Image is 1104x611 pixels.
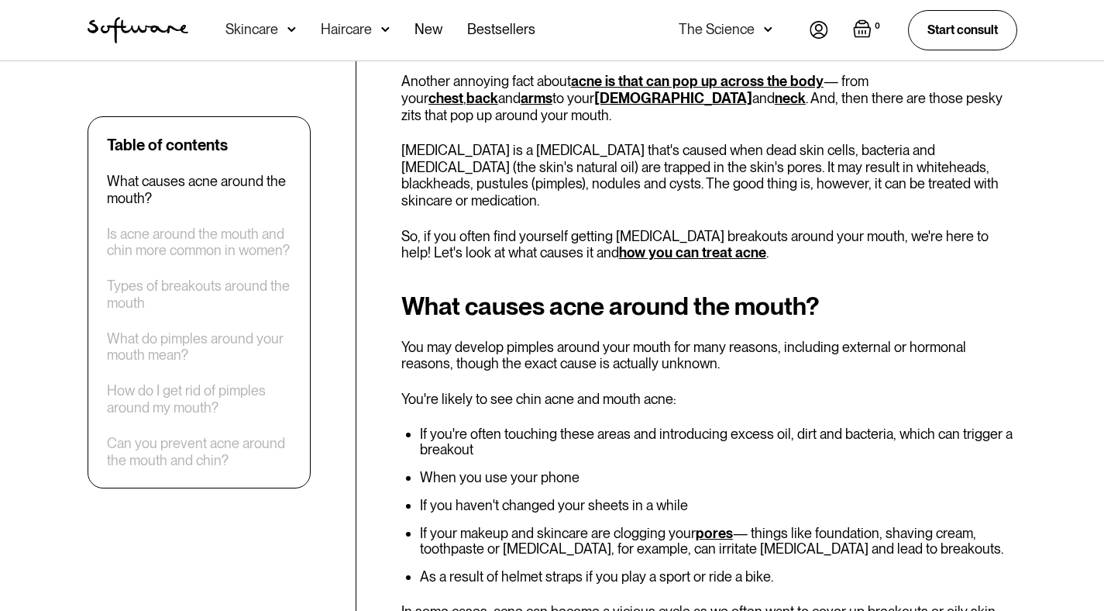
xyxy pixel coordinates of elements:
div: Table of contents [107,136,228,154]
li: If your makeup and skincare are clogging your — things like foundation, shaving cream, toothpaste... [420,526,1017,557]
img: arrow down [287,22,296,37]
a: Is acne around the mouth and chin more common in women? [107,226,291,259]
a: home [88,17,188,43]
li: As a result of helmet straps if you play a sport or ride a bike. [420,569,1017,585]
p: You may develop pimples around your mouth for many reasons, including external or hormonal reason... [401,339,1017,372]
div: Skincare [225,22,278,37]
p: You're likely to see chin acne and mouth acne: [401,391,1017,408]
div: The Science [679,22,755,37]
a: What do pimples around your mouth mean? [107,330,291,364]
a: Open empty cart [853,19,883,41]
a: arms [521,90,552,106]
img: arrow down [764,22,772,37]
a: acne is that can pop up across the body [571,73,824,89]
a: What causes acne around the mouth? [107,173,291,206]
a: chest [428,90,463,106]
div: 0 [872,19,883,33]
a: pores [696,525,733,541]
img: arrow down [381,22,390,37]
p: So, if you often find yourself getting [MEDICAL_DATA] breakouts around your mouth, we're here to ... [401,228,1017,261]
a: Start consult [908,10,1017,50]
h2: What causes acne around the mouth? [401,292,1017,320]
img: Software Logo [88,17,188,43]
li: If you're often touching these areas and introducing excess oil, dirt and bacteria, which can tri... [420,426,1017,457]
a: Types of breakouts around the mouth [107,278,291,311]
li: If you haven't changed your sheets in a while [420,498,1017,513]
li: When you use your phone [420,470,1017,485]
a: How do I get rid of pimples around my mouth? [107,382,291,416]
p: Another annoying fact about — from your , and to your and . And, then there are those pesky zits ... [401,73,1017,123]
a: neck [775,90,806,106]
a: [DEMOGRAPHIC_DATA] [594,90,752,106]
p: [MEDICAL_DATA] is a [MEDICAL_DATA] that's caused when dead skin cells, bacteria and [MEDICAL_DATA... [401,142,1017,209]
a: Can you prevent acne around the mouth and chin? [107,435,291,468]
div: Haircare [321,22,372,37]
a: back [466,90,498,106]
a: how you can treat acne [619,244,766,261]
